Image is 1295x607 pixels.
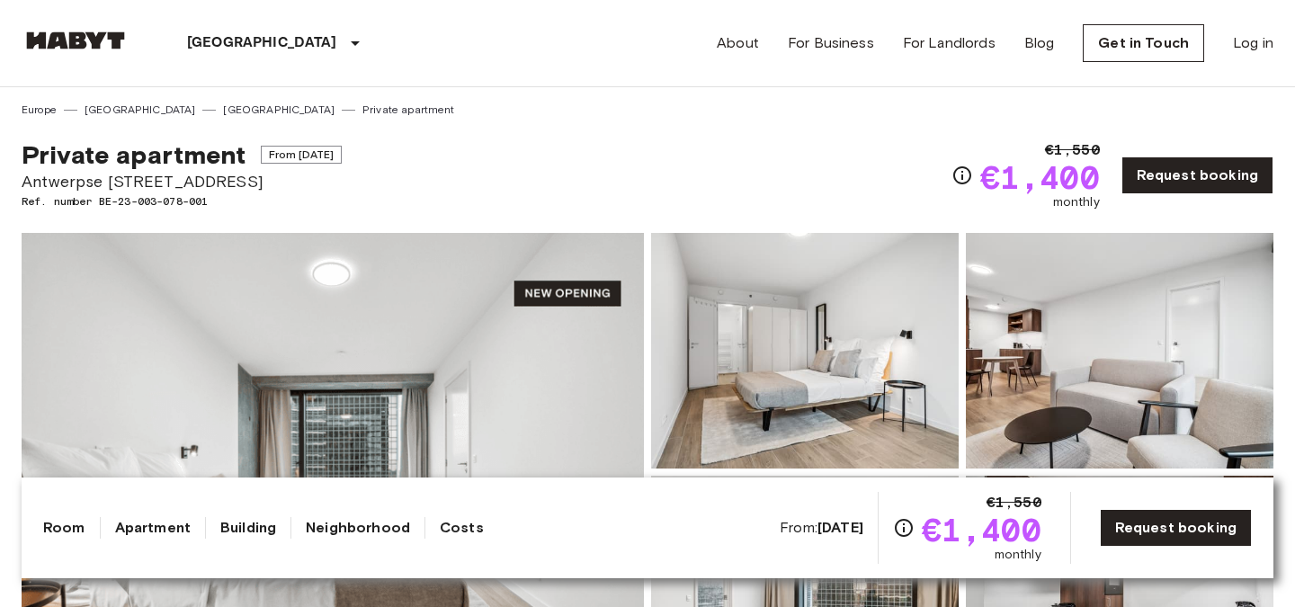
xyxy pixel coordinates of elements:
[1024,32,1055,54] a: Blog
[1053,193,1100,211] span: monthly
[22,31,129,49] img: Habyt
[1100,509,1252,547] a: Request booking
[1233,32,1273,54] a: Log in
[22,139,246,170] span: Private apartment
[651,233,959,469] img: Picture of unit BE-23-003-078-001
[1083,24,1204,62] a: Get in Touch
[306,517,410,539] a: Neighborhood
[788,32,874,54] a: For Business
[85,102,196,118] a: [GEOGRAPHIC_DATA]
[987,492,1041,513] span: €1,550
[903,32,996,54] a: For Landlords
[922,513,1041,546] span: €1,400
[440,517,484,539] a: Costs
[22,102,57,118] a: Europe
[43,517,85,539] a: Room
[261,146,343,164] span: From [DATE]
[980,161,1100,193] span: €1,400
[966,233,1273,469] img: Picture of unit BE-23-003-078-001
[1121,156,1273,194] a: Request booking
[817,519,863,536] b: [DATE]
[223,102,335,118] a: [GEOGRAPHIC_DATA]
[115,517,191,539] a: Apartment
[780,518,863,538] span: From:
[717,32,759,54] a: About
[22,193,342,210] span: Ref. number BE-23-003-078-001
[22,170,342,193] span: Antwerpse [STREET_ADDRESS]
[220,517,276,539] a: Building
[1045,139,1100,161] span: €1,550
[362,102,455,118] a: Private apartment
[893,517,915,539] svg: Check cost overview for full price breakdown. Please note that discounts apply to new joiners onl...
[995,546,1041,564] span: monthly
[951,165,973,186] svg: Check cost overview for full price breakdown. Please note that discounts apply to new joiners onl...
[187,32,337,54] p: [GEOGRAPHIC_DATA]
